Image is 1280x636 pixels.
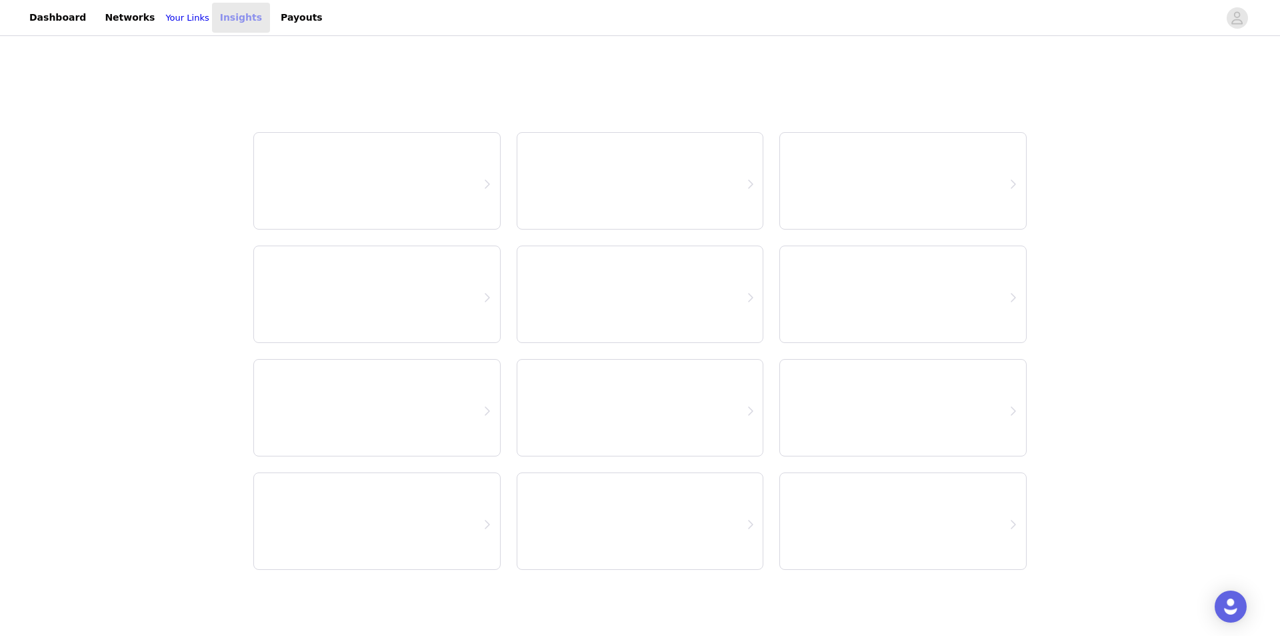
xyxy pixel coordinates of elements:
a: Your Links [165,11,209,25]
a: Networks [97,3,163,33]
a: Insights [212,3,270,33]
a: Dashboard [21,3,94,33]
div: Open Intercom Messenger [1215,591,1247,623]
div: avatar [1231,7,1243,29]
a: Payouts [273,3,331,33]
